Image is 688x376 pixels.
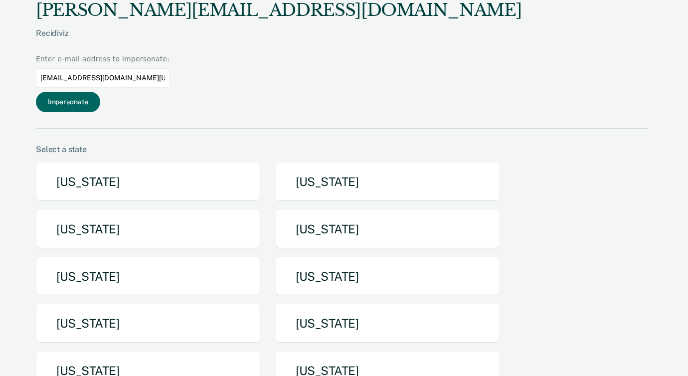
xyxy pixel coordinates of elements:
[36,28,521,54] div: Recidiviz
[36,257,260,296] button: [US_STATE]
[36,162,260,201] button: [US_STATE]
[275,304,500,343] button: [US_STATE]
[36,304,260,343] button: [US_STATE]
[275,209,500,249] button: [US_STATE]
[275,257,500,296] button: [US_STATE]
[36,209,260,249] button: [US_STATE]
[36,54,170,64] div: Enter e-mail address to impersonate:
[36,145,648,154] div: Select a state
[36,68,170,88] input: Enter an email to impersonate...
[275,162,500,201] button: [US_STATE]
[36,92,100,112] button: Impersonate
